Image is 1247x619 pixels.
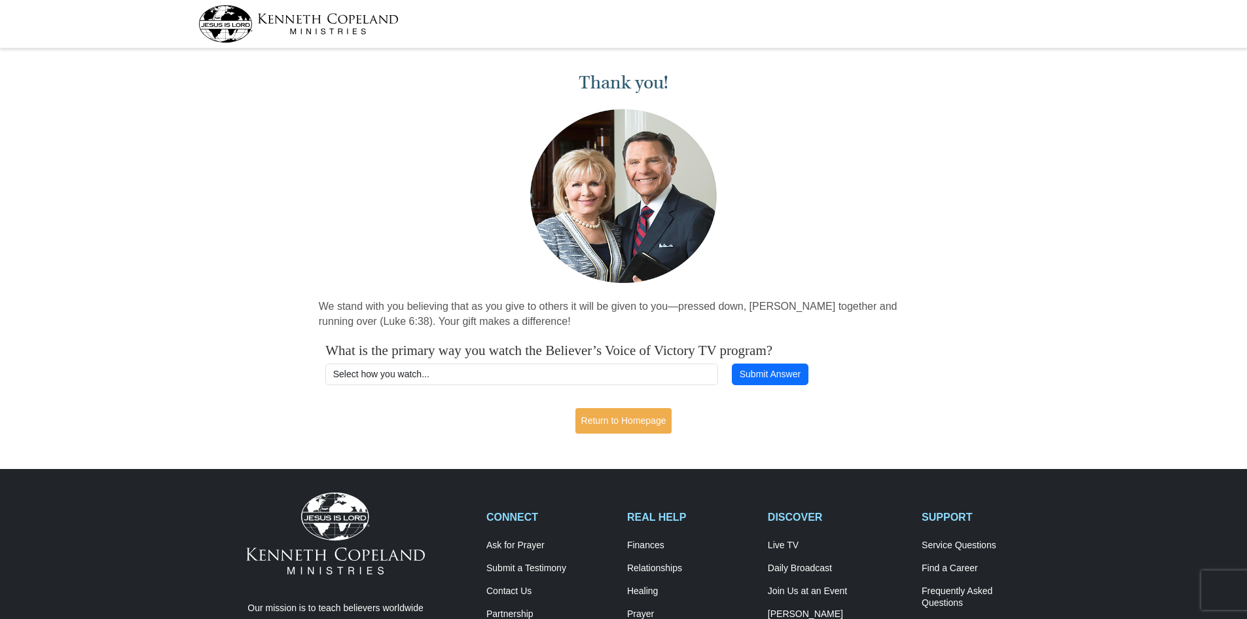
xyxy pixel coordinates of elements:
[627,563,754,574] a: Relationships
[922,511,1049,523] h2: SUPPORT
[246,493,425,574] img: Kenneth Copeland Ministries
[922,586,1049,609] a: Frequently AskedQuestions
[325,343,922,359] h4: What is the primary way you watch the Believer’s Voice of Victory TV program?
[627,511,754,523] h2: REAL HELP
[627,586,754,597] a: Healing
[486,563,613,574] a: Submit a Testimony
[486,540,613,552] a: Ask for Prayer
[768,586,908,597] a: Join Us at an Event
[486,511,613,523] h2: CONNECT
[319,299,929,329] p: We stand with you believing that as you give to others it will be given to you—pressed down, [PER...
[768,511,908,523] h2: DISCOVER
[922,563,1049,574] a: Find a Career
[575,408,672,434] a: Return to Homepage
[319,72,929,94] h1: Thank you!
[922,540,1049,552] a: Service Questions
[768,540,908,552] a: Live TV
[768,563,908,574] a: Daily Broadcast
[527,106,720,286] img: Kenneth and Gloria
[627,540,754,552] a: Finances
[198,5,399,43] img: kcm-header-logo.svg
[732,364,808,386] button: Submit Answer
[486,586,613,597] a: Contact Us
